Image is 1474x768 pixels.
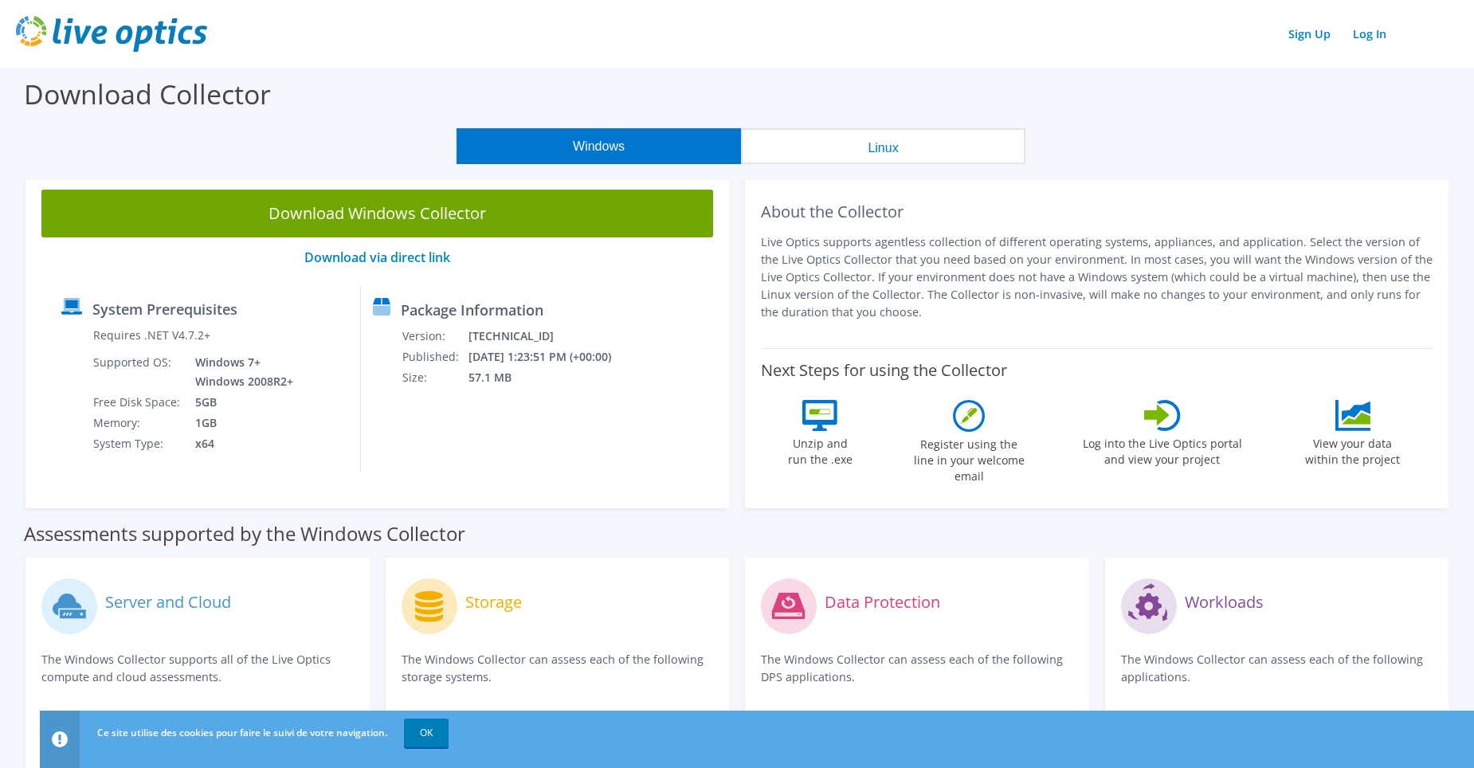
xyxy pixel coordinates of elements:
a: Download via direct link [304,249,450,266]
td: Free Disk Space: [92,392,183,413]
label: Assessments supported by the Windows Collector [24,526,465,542]
label: Download Collector [24,76,271,112]
a: Download Windows Collector [41,190,713,237]
td: x64 [183,433,296,454]
td: Published: [402,347,468,367]
span: Ce site utilise des cookies pour faire le suivi de votre navigation. [97,726,387,739]
p: Live Optics supports agentless collection of different operating systems, appliances, and applica... [761,233,1433,321]
td: Memory: [92,413,183,433]
p: The Windows Collector can assess each of the following DPS applications. [761,651,1073,686]
label: Server and Cloud [105,594,231,610]
td: Supported OS: [92,352,183,392]
a: Log In [1345,22,1394,45]
a: OK [404,719,449,747]
label: Register using the line in your welcome email [909,432,1029,484]
button: Linux [741,128,1025,164]
td: 5GB [183,392,296,413]
td: 1GB [183,413,296,433]
label: System Prerequisites [92,301,237,317]
td: [DATE] 1:23:51 PM (+00:00) [468,347,633,367]
label: Unzip and run the .exe [783,431,857,468]
td: System Type: [92,433,183,454]
label: Requires .NET V4.7.2+ [93,327,210,343]
button: Windows [457,128,741,164]
label: Workloads [1185,594,1264,610]
p: The Windows Collector can assess each of the following applications. [1121,651,1433,686]
img: live_optics_svg.svg [16,16,207,52]
label: Package Information [401,302,543,318]
label: View your data within the project [1296,431,1410,468]
td: 57.1 MB [468,367,633,388]
label: Data Protection [825,594,940,610]
p: The Windows Collector supports all of the Live Optics compute and cloud assessments. [41,651,354,686]
td: Size: [402,367,468,388]
label: Next Steps for using the Collector [761,361,1007,380]
label: Log into the Live Optics portal and view your project [1082,431,1243,468]
p: The Windows Collector can assess each of the following storage systems. [402,651,714,686]
td: Version: [402,326,468,347]
a: Sign Up [1280,22,1339,45]
td: [TECHNICAL_ID] [468,326,633,347]
h2: About the Collector [761,202,1433,221]
label: Storage [465,594,522,610]
td: Windows 7+ Windows 2008R2+ [183,352,296,392]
